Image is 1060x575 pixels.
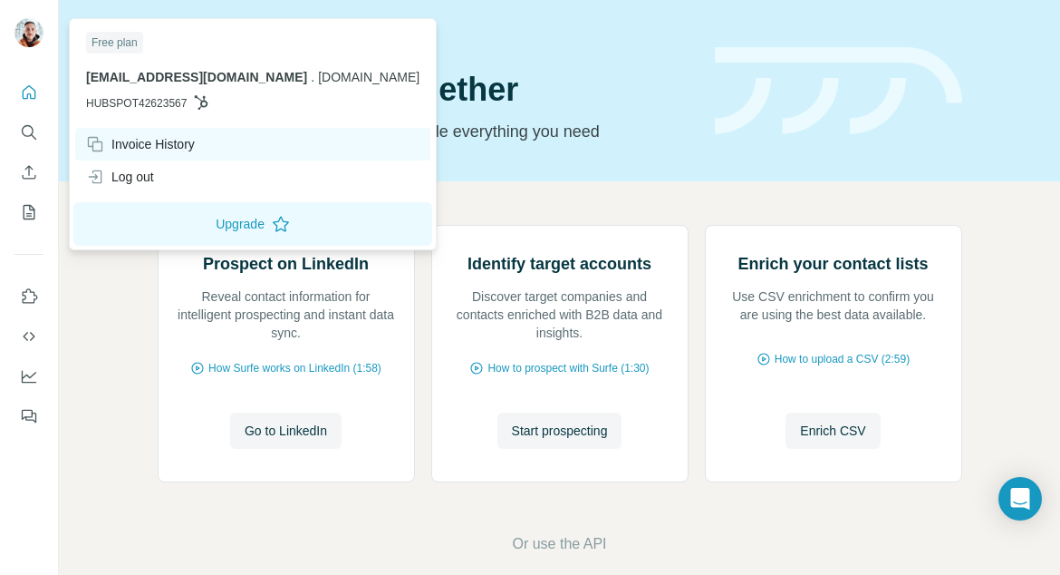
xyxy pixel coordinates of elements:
img: banner [715,47,962,135]
div: Open Intercom Messenger [998,477,1042,521]
button: Quick start [14,76,43,109]
button: Enrich CSV [14,156,43,189]
button: Or use the API [512,533,606,555]
button: Use Surfe on LinkedIn [14,280,43,313]
span: How Surfe works on LinkedIn (1:58) [208,360,381,376]
button: Use Surfe API [14,320,43,353]
span: Go to LinkedIn [245,422,327,440]
span: How to prospect with Surfe (1:30) [487,360,649,376]
span: How to upload a CSV (2:59) [775,351,910,367]
h2: Enrich your contact lists [737,251,928,277]
span: . [311,70,314,84]
button: My lists [14,196,43,229]
button: Go to LinkedIn [230,413,342,449]
p: Reveal contact information for intelligent prospecting and instant data sync. [177,287,396,342]
p: Discover target companies and contacts enriched with B2B data and insights. [450,287,670,342]
span: [EMAIL_ADDRESS][DOMAIN_NAME] [86,70,307,84]
h2: Prospect on LinkedIn [203,251,369,277]
button: Dashboard [14,360,43,393]
div: Log out [86,168,154,186]
span: [DOMAIN_NAME] [318,70,419,84]
button: Feedback [14,400,43,433]
button: Start prospecting [497,413,622,449]
button: Upgrade [73,202,432,246]
span: Enrich CSV [800,422,865,440]
span: Start prospecting [512,422,608,440]
img: Avatar [14,18,43,47]
button: Search [14,116,43,149]
button: Enrich CSV [785,413,880,449]
div: Invoice History [86,135,195,153]
p: Use CSV enrichment to confirm you are using the best data available. [724,287,943,324]
div: Free plan [86,32,143,54]
h2: Identify target accounts [467,251,651,277]
span: HUBSPOT42623567 [86,95,187,112]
